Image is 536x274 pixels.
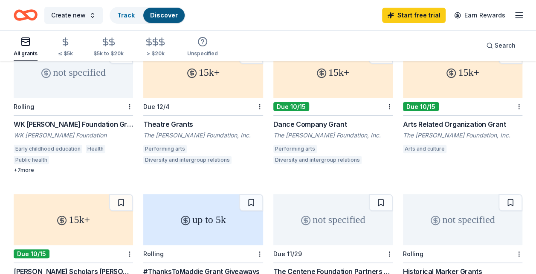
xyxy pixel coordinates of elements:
[273,250,302,257] div: Due 11/29
[495,40,516,51] span: Search
[14,5,38,25] a: Home
[403,131,522,140] div: The [PERSON_NAME] Foundation, Inc.
[479,37,522,54] button: Search
[58,34,73,61] button: ≤ $5k
[14,156,49,164] div: Public health
[110,7,185,24] button: TrackDiscover
[14,167,133,174] div: + 7 more
[14,249,49,258] div: Due 10/15
[143,156,232,164] div: Diversity and intergroup relations
[143,250,164,257] div: Rolling
[273,47,393,167] a: 15k+Due 10/15Dance Company GrantThe [PERSON_NAME] Foundation, Inc.Performing artsDiversity and in...
[14,33,38,61] button: All grants
[14,47,133,174] a: not specifiedRollingWK [PERSON_NAME] Foundation GrantWK [PERSON_NAME] FoundationEarly childhood e...
[187,50,218,57] div: Unspecified
[273,131,393,140] div: The [PERSON_NAME] Foundation, Inc.
[14,119,133,129] div: WK [PERSON_NAME] Foundation Grant
[273,156,362,164] div: Diversity and intergroup relations
[403,145,446,153] div: Arts and culture
[273,194,393,245] div: not specified
[14,145,82,153] div: Early childhood education
[44,7,103,24] button: Create new
[143,47,263,167] a: 15k+Due 12/4Theatre GrantsThe [PERSON_NAME] Foundation, Inc.Performing artsDiversity and intergro...
[403,47,522,156] a: 15k+Due 10/15Arts Related Organization GrantThe [PERSON_NAME] Foundation, Inc.Arts and culture
[58,50,73,57] div: ≤ $5k
[273,119,393,129] div: Dance Company Grant
[403,47,522,98] div: 15k+
[143,145,187,153] div: Performing arts
[187,33,218,61] button: Unspecified
[14,131,133,140] div: WK [PERSON_NAME] Foundation
[93,50,124,57] div: $5k to $20k
[403,250,423,257] div: Rolling
[14,47,133,98] div: not specified
[14,194,133,245] div: 15k+
[143,119,263,129] div: Theatre Grants
[143,131,263,140] div: The [PERSON_NAME] Foundation, Inc.
[144,34,167,61] button: > $20k
[143,103,170,110] div: Due 12/4
[403,102,439,111] div: Due 10/15
[143,47,263,98] div: 15k+
[117,11,135,19] a: Track
[382,8,446,23] a: Start free trial
[14,50,38,57] div: All grants
[273,102,309,111] div: Due 10/15
[449,8,510,23] a: Earn Rewards
[144,50,167,57] div: > $20k
[14,103,34,110] div: Rolling
[403,194,522,245] div: not specified
[143,194,263,245] div: up to 5k
[150,11,178,19] a: Discover
[273,145,317,153] div: Performing arts
[273,47,393,98] div: 15k+
[86,145,105,153] div: Health
[93,34,124,61] button: $5k to $20k
[403,119,522,129] div: Arts Related Organization Grant
[51,10,86,20] span: Create new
